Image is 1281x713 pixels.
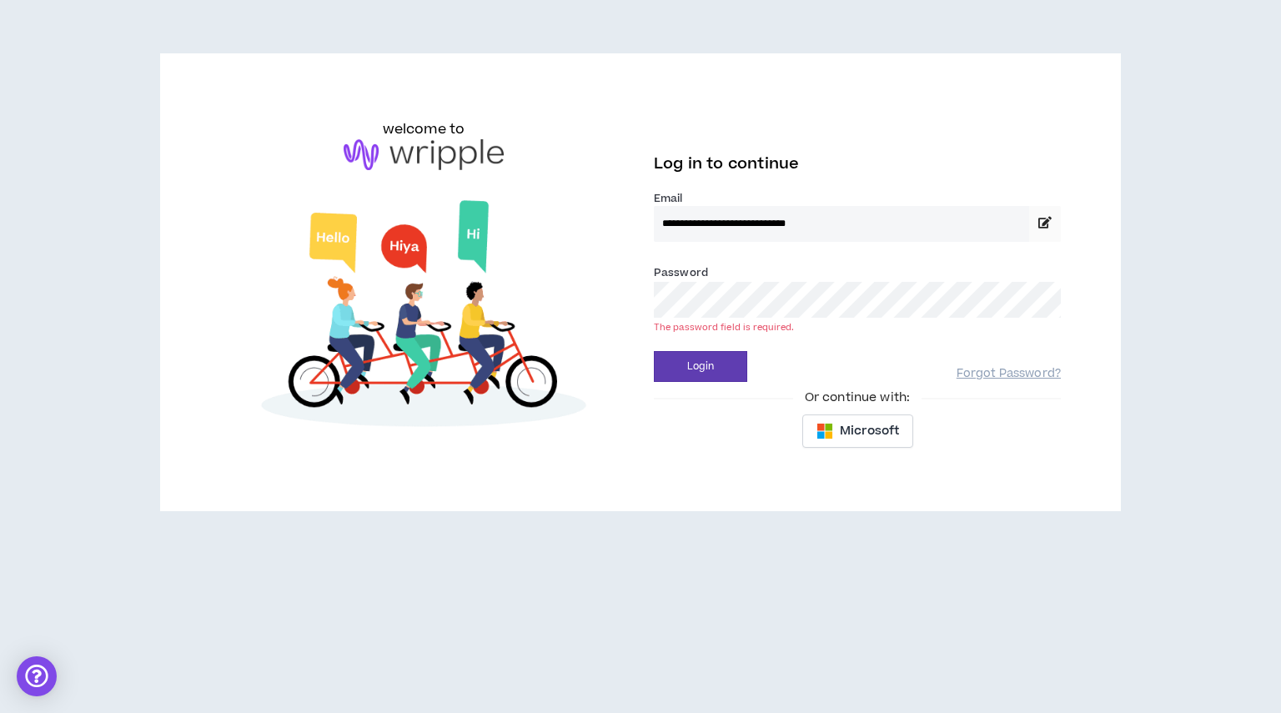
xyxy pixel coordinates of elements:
[654,153,799,174] span: Log in to continue
[654,321,1061,334] div: The password field is required.
[654,265,708,280] label: Password
[793,389,922,407] span: Or continue with:
[654,191,1061,206] label: Email
[383,119,465,139] h6: welcome to
[654,351,747,382] button: Login
[957,366,1061,382] a: Forgot Password?
[17,656,57,696] div: Open Intercom Messenger
[344,139,504,171] img: logo-brand.png
[220,187,627,445] img: Welcome to Wripple
[802,414,913,448] button: Microsoft
[840,422,899,440] span: Microsoft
